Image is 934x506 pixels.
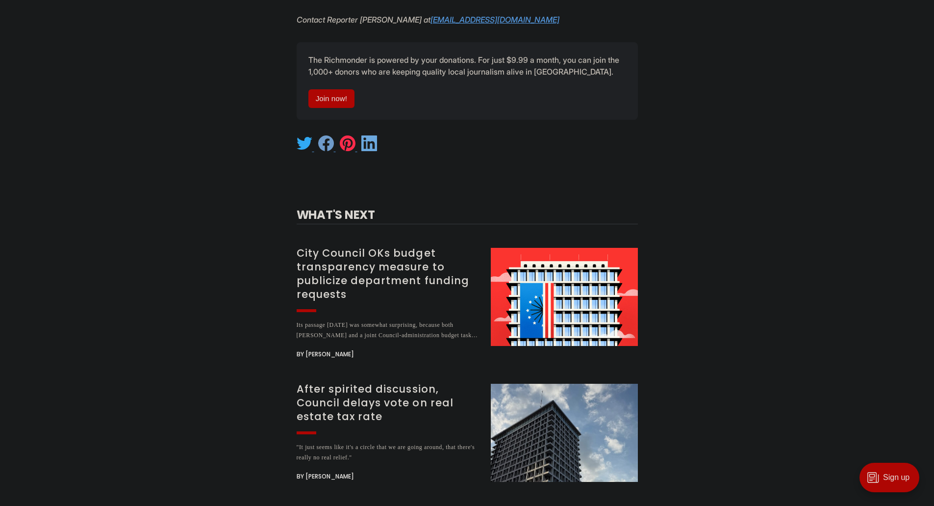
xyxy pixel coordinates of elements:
[308,89,355,108] a: Join now!
[851,458,934,506] iframe: portal-trigger
[297,382,479,424] h3: After spirited discussion, Council delays vote on real estate tax rate
[297,348,354,360] span: By [PERSON_NAME]
[308,55,621,77] span: The Richmonder is powered by your donations. For just $9.99 a month, you can join the 1,000+ dono...
[297,471,354,482] span: By [PERSON_NAME]
[297,384,638,482] a: After spirited discussion, Council delays vote on real estate tax rate "It just seems like it's a...
[297,15,430,25] em: Contact Reporter [PERSON_NAME] at
[491,248,638,346] img: City Council OKs budget transparency measure to publicize department funding requests
[297,246,479,301] h3: City Council OKs budget transparency measure to publicize department funding requests
[430,15,559,25] a: [EMAIL_ADDRESS][DOMAIN_NAME]
[491,384,638,482] img: After spirited discussion, Council delays vote on real estate tax rate
[297,320,479,341] div: Its passage [DATE] was somewhat surprising, because both [PERSON_NAME] and a joint Council-admini...
[297,442,479,463] div: "It just seems like it's a circle that we are going around, that there's really no real relief."
[297,248,638,360] a: City Council OKs budget transparency measure to publicize department funding requests Its passage...
[297,193,638,224] h4: What's Next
